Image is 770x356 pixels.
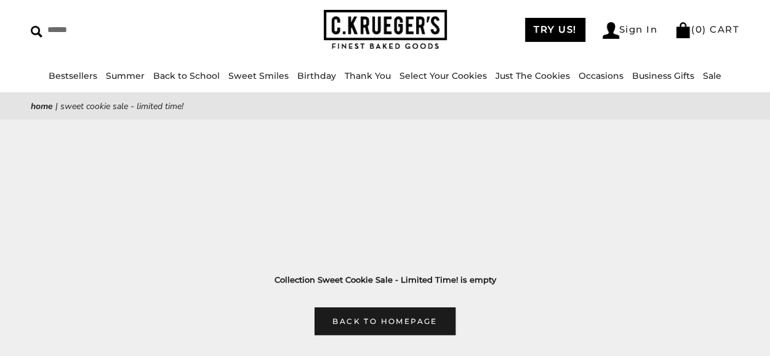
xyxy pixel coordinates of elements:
a: Home [31,100,53,112]
a: Birthday [297,70,336,81]
a: Sign In [603,22,658,39]
span: | [55,100,58,112]
a: Bestsellers [49,70,97,81]
span: 0 [696,23,703,35]
img: C.KRUEGER'S [324,10,447,50]
h3: Collection Sweet Cookie Sale - Limited Time! is empty [49,273,721,286]
img: Account [603,22,619,39]
a: Sale [703,70,721,81]
a: Back to School [153,70,220,81]
span: Sweet Cookie Sale - Limited Time! [60,100,183,112]
iframe: Sign Up via Text for Offers [10,309,127,346]
a: Sweet Smiles [228,70,289,81]
a: Summer [106,70,145,81]
a: Thank You [345,70,391,81]
a: (0) CART [675,23,739,35]
a: Just The Cookies [495,70,570,81]
a: Back to homepage [315,307,455,335]
img: Bag [675,22,691,38]
img: Search [31,26,42,38]
a: Business Gifts [632,70,694,81]
a: Select Your Cookies [399,70,487,81]
a: Occasions [579,70,624,81]
input: Search [31,20,193,39]
nav: breadcrumbs [31,99,739,113]
a: TRY US! [525,18,585,42]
